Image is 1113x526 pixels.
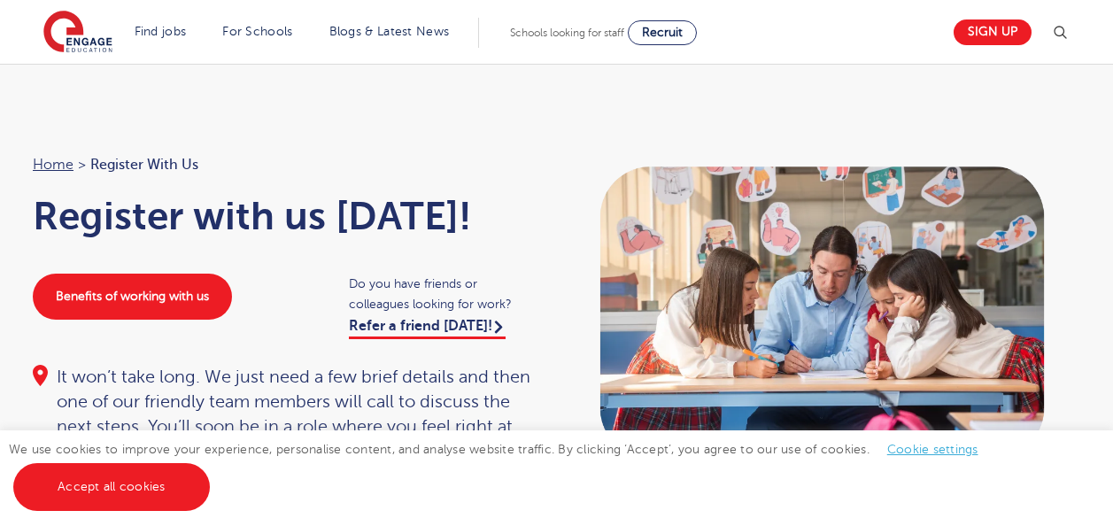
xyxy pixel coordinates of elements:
span: > [78,157,86,173]
a: Benefits of working with us [33,274,232,320]
span: Do you have friends or colleagues looking for work? [349,274,539,314]
a: Refer a friend [DATE]! [349,318,506,339]
a: Recruit [628,20,697,45]
a: For Schools [222,25,292,38]
span: We use cookies to improve your experience, personalise content, and analyse website traffic. By c... [9,443,996,493]
span: Schools looking for staff [510,27,624,39]
a: Find jobs [135,25,187,38]
div: It won’t take long. We just need a few brief details and then one of our friendly team members wi... [33,365,539,464]
img: Engage Education [43,11,112,55]
a: Blogs & Latest News [329,25,450,38]
nav: breadcrumb [33,153,539,176]
a: Home [33,157,73,173]
a: Accept all cookies [13,463,210,511]
a: Sign up [954,19,1032,45]
a: Cookie settings [887,443,978,456]
span: Recruit [642,26,683,39]
span: Register with us [90,153,198,176]
h1: Register with us [DATE]! [33,194,539,238]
